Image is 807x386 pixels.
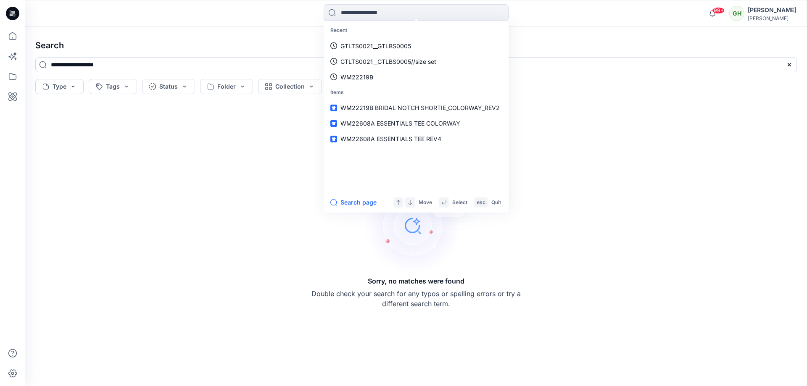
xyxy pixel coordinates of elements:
[491,198,501,207] p: Quit
[325,54,507,69] a: GTLTS0021__GTLBS0005//size set
[325,85,507,100] p: Items
[325,69,507,85] a: WM22219B
[340,73,373,81] p: WM22219B
[89,79,137,94] button: Tags
[364,175,482,276] img: Sorry, no matches were found
[325,38,507,54] a: GTLTS0021__GTLBS0005
[325,116,507,131] a: WM22608A ESSENTIALS TEE COLORWAY
[419,198,432,207] p: Move
[729,6,744,21] div: GH
[340,135,441,142] span: WM22608A ESSENTIALS TEE REV4
[368,276,464,286] h5: Sorry, no matches were found
[142,79,195,94] button: Status
[200,79,253,94] button: Folder
[330,197,377,207] button: Search page
[712,7,725,14] span: 99+
[340,120,460,127] span: WM22608A ESSENTIALS TEE COLORWAY
[29,34,804,57] h4: Search
[340,57,436,66] p: GTLTS0021__GTLBS0005//size set
[748,5,796,15] div: [PERSON_NAME]
[258,79,322,94] button: Collection
[748,15,796,21] div: [PERSON_NAME]
[325,100,507,116] a: WM22219B BRIDAL NOTCH SHORTIE_COLORWAY_REV2
[325,131,507,147] a: WM22608A ESSENTIALS TEE REV4
[35,79,84,94] button: Type
[325,23,507,38] p: Recent
[340,104,500,111] span: WM22219B BRIDAL NOTCH SHORTIE_COLORWAY_REV2
[477,198,485,207] p: esc
[340,42,411,50] p: GTLTS0021__GTLBS0005
[452,198,467,207] p: Select
[311,289,521,309] p: Double check your search for any typos or spelling errors or try a different search term.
